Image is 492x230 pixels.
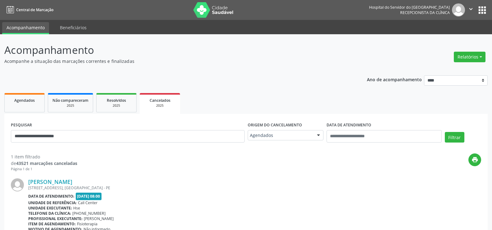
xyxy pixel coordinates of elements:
[28,178,72,185] a: [PERSON_NAME]
[2,22,49,34] a: Acompanhamento
[4,58,343,64] p: Acompanhe a situação das marcações correntes e finalizadas
[28,200,77,205] b: Unidade de referência:
[369,5,450,10] div: Hospital do Servidor do [GEOGRAPHIC_DATA]
[468,153,481,166] button: print
[28,211,71,216] b: Telefone da clínica:
[107,98,126,103] span: Resolvidos
[28,205,72,211] b: Unidade executante:
[11,178,24,191] img: img
[11,167,77,172] div: Página 1 de 1
[4,5,53,15] a: Central de Marcação
[4,42,343,58] p: Acompanhamento
[72,211,106,216] span: [PHONE_NUMBER]
[467,6,474,12] i: 
[77,221,97,227] span: Fisioterapia
[11,153,77,160] div: 1 item filtrado
[11,160,77,167] div: de
[52,103,88,108] div: 2025
[28,216,83,221] b: Profissional executante:
[28,221,76,227] b: Item de agendamento:
[56,22,91,33] a: Beneficiários
[16,7,53,12] span: Central de Marcação
[16,160,77,166] strong: 43521 marcações canceladas
[454,52,485,62] button: Relatórios
[327,120,371,130] label: DATA DE ATENDIMENTO
[76,193,102,200] span: [DATE] 08:00
[452,3,465,16] img: img
[445,132,464,143] button: Filtrar
[78,200,97,205] span: Call Center
[472,156,478,163] i: print
[477,5,488,16] button: apps
[465,3,477,16] button: 
[14,98,35,103] span: Agendados
[28,194,74,199] b: Data de atendimento:
[150,98,170,103] span: Cancelados
[52,98,88,103] span: Não compareceram
[84,216,114,221] span: [PERSON_NAME]
[28,185,481,190] div: [STREET_ADDRESS], [GEOGRAPHIC_DATA] - PE
[144,103,176,108] div: 2025
[101,103,132,108] div: 2025
[73,205,80,211] span: Hse
[250,132,311,138] span: Agendados
[367,75,422,83] p: Ano de acompanhamento
[11,120,32,130] label: PESQUISAR
[248,120,302,130] label: Origem do cancelamento
[400,10,450,15] span: Recepcionista da clínica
